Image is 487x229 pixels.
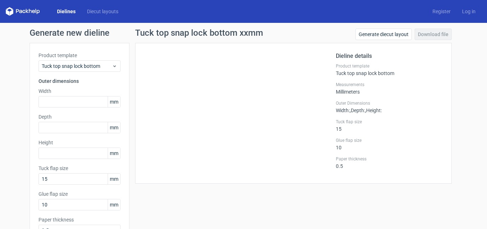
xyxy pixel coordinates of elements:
label: Height [39,139,121,146]
div: Millimeters [336,82,443,95]
span: mm [108,174,120,184]
label: Paper thickness [39,216,121,223]
label: Product template [336,63,443,69]
h2: Dieline details [336,52,443,60]
label: Tuck flap size [336,119,443,125]
h1: Tuck top snap lock bottom xxmm [135,29,263,37]
div: 15 [336,119,443,132]
h1: Generate new dieline [30,29,457,37]
span: mm [108,199,120,210]
label: Glue flap size [336,138,443,143]
label: Depth [39,113,121,120]
a: Register [427,8,456,15]
a: Log in [456,8,481,15]
span: , Height : [365,108,382,113]
label: Width [39,88,121,95]
h3: Outer dimensions [39,78,121,85]
span: Tuck top snap lock bottom [42,63,112,70]
label: Tuck flap size [39,165,121,172]
a: Dielines [51,8,81,15]
div: Tuck top snap lock bottom [336,63,443,76]
div: 0.5 [336,156,443,169]
label: Paper thickness [336,156,443,162]
label: Outer Dimensions [336,100,443,106]
span: , Depth : [350,108,365,113]
span: mm [108,96,120,107]
div: 10 [336,138,443,150]
span: Width : [336,108,350,113]
label: Measurements [336,82,443,88]
span: mm [108,148,120,159]
a: Generate diecut layout [355,29,412,40]
a: Diecut layouts [81,8,124,15]
label: Product template [39,52,121,59]
span: mm [108,122,120,133]
label: Glue flap size [39,190,121,198]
